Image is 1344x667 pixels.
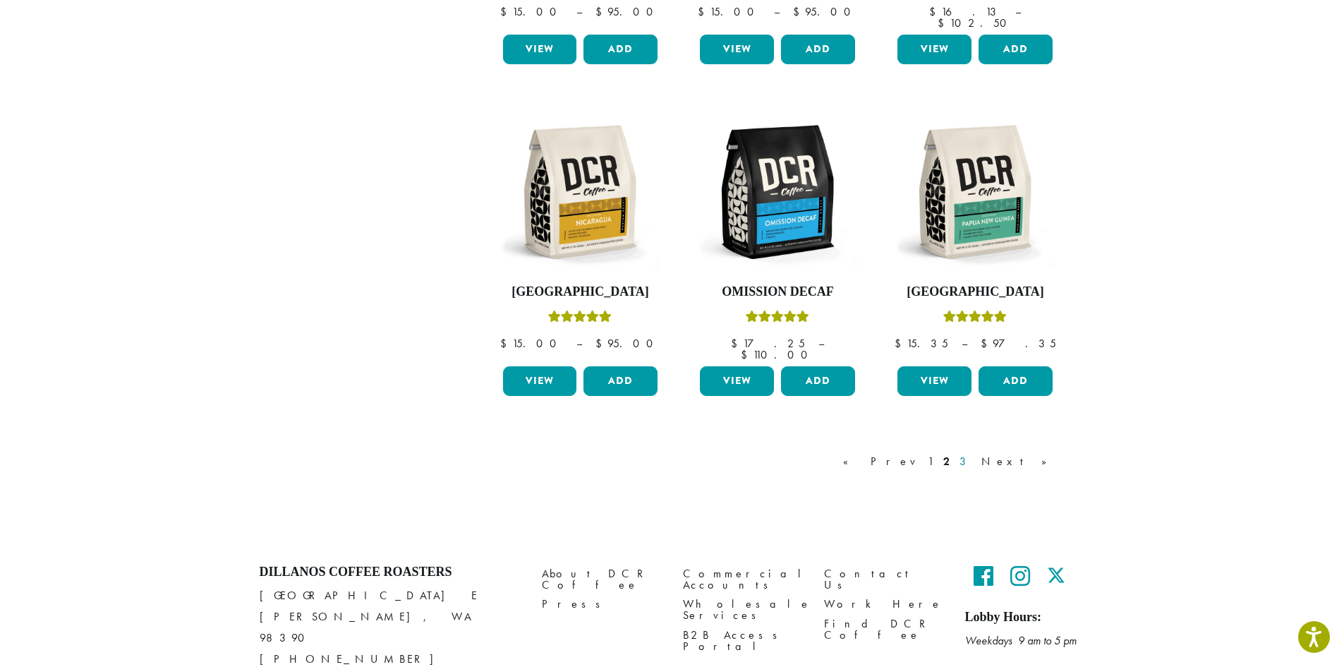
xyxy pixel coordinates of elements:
[698,4,710,19] span: $
[938,16,1013,30] bdi: 102.50
[583,35,658,64] button: Add
[938,16,950,30] span: $
[583,366,658,396] button: Add
[595,336,607,351] span: $
[943,308,1007,330] div: Rated 5.00 out of 5
[1015,4,1021,19] span: –
[595,336,660,351] bdi: 95.00
[700,35,774,64] a: View
[824,565,944,595] a: Contact Us
[499,111,661,273] img: DCR-12oz-Nicaragua-Stock-scaled.png
[500,336,563,351] bdi: 15.00
[683,565,803,595] a: Commercial Accounts
[965,633,1077,648] em: Weekdays 9 am to 5 pm
[500,336,512,351] span: $
[979,35,1053,64] button: Add
[957,453,974,470] a: 3
[818,336,824,351] span: –
[824,614,944,644] a: Find DCR Coffee
[696,284,859,300] h4: Omission Decaf
[965,610,1085,625] h5: Lobby Hours:
[576,336,582,351] span: –
[731,336,805,351] bdi: 17.25
[897,35,971,64] a: View
[781,35,855,64] button: Add
[741,347,753,362] span: $
[897,366,971,396] a: View
[683,625,803,656] a: B2B Access Portal
[929,4,941,19] span: $
[824,595,944,614] a: Work Here
[962,336,967,351] span: –
[894,111,1056,361] a: [GEOGRAPHIC_DATA]Rated 5.00 out of 5
[925,453,936,470] a: 1
[981,336,993,351] span: $
[979,453,1060,470] a: Next »
[576,4,582,19] span: –
[981,336,1056,351] bdi: 97.35
[698,4,761,19] bdi: 15.00
[595,4,660,19] bdi: 95.00
[793,4,857,19] bdi: 95.00
[503,35,577,64] a: View
[895,336,907,351] span: $
[500,284,662,300] h4: [GEOGRAPHIC_DATA]
[696,111,859,361] a: Omission DecafRated 4.33 out of 5
[595,4,607,19] span: $
[741,347,814,362] bdi: 110.00
[503,366,577,396] a: View
[542,595,662,614] a: Press
[979,366,1053,396] button: Add
[542,565,662,595] a: About DCR Coffee
[500,4,512,19] span: $
[731,336,743,351] span: $
[894,284,1056,300] h4: [GEOGRAPHIC_DATA]
[746,308,809,330] div: Rated 4.33 out of 5
[683,595,803,625] a: Wholesale Services
[840,453,921,470] a: « Prev
[700,366,774,396] a: View
[774,4,780,19] span: –
[696,111,859,273] img: DCR-12oz-Omission-Decaf-scaled.png
[894,111,1056,273] img: DCR-12oz-Papua-New-Guinea-Stock-scaled.png
[548,308,612,330] div: Rated 5.00 out of 5
[793,4,805,19] span: $
[929,4,1002,19] bdi: 16.13
[500,111,662,361] a: [GEOGRAPHIC_DATA]Rated 5.00 out of 5
[940,453,952,470] a: 2
[895,336,948,351] bdi: 15.35
[260,565,521,580] h4: Dillanos Coffee Roasters
[781,366,855,396] button: Add
[500,4,563,19] bdi: 15.00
